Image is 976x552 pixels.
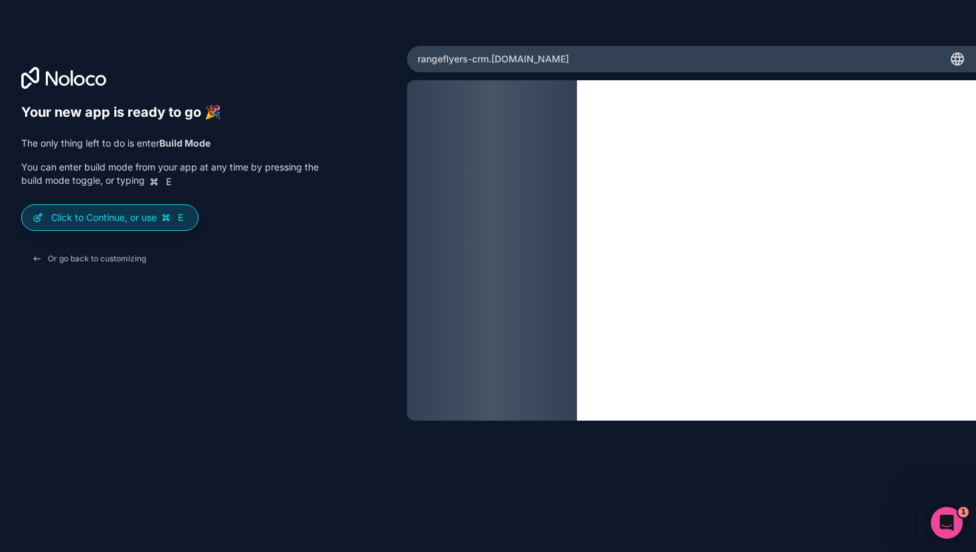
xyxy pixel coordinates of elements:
p: Click to Continue, or use [51,211,187,224]
button: Or go back to customizing [21,247,157,271]
span: E [175,212,186,223]
span: 1 [958,507,969,517]
strong: Build Mode [159,137,210,149]
iframe: Intercom live chat [931,507,963,539]
p: You can enter build mode from your app at any time by pressing the build mode toggle, or typing [21,161,319,188]
span: rangeflyers-crm .[DOMAIN_NAME] [418,52,569,66]
span: E [163,176,174,187]
p: The only thing left to do is enter [21,137,319,150]
h6: Your new app is ready to go 🎉 [21,104,319,121]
